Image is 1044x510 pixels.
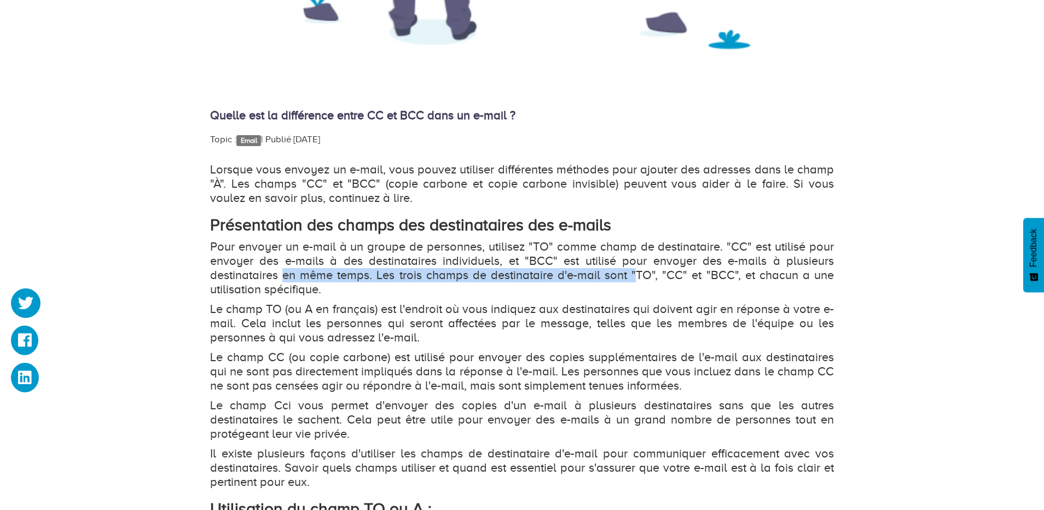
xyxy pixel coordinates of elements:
[1023,218,1044,292] button: Feedback - Afficher l’enquête
[265,134,320,144] span: Publié [DATE]
[210,216,611,234] strong: Présentation des champs des destinataires des e-mails
[210,447,834,489] p: Il existe plusieurs façons d'utiliser les champs de destinataire d'e-mail pour communiquer effica...
[236,135,261,146] a: Email
[210,134,263,144] span: Topic : |
[210,302,834,345] p: Le champ TO (ou A en français) est l'endroit où vous indiquez aux destinataires qui doivent agir ...
[210,240,834,297] p: Pour envoyer un e-mail à un groupe de personnes, utilisez "TO" comme champ de destinataire. "CC" ...
[210,398,834,441] p: Le champ Cci vous permet d'envoyer des copies d'un e-mail à plusieurs destinataires sans que les ...
[210,109,834,122] h4: Quelle est la différence entre CC et BCC dans un e-mail ?
[1029,229,1039,267] span: Feedback
[210,350,834,393] p: Le champ CC (ou copie carbone) est utilisé pour envoyer des copies supplémentaires de l'e-mail au...
[210,163,834,205] p: Lorsque vous envoyez un e-mail, vous pouvez utiliser différentes méthodes pour ajouter des adress...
